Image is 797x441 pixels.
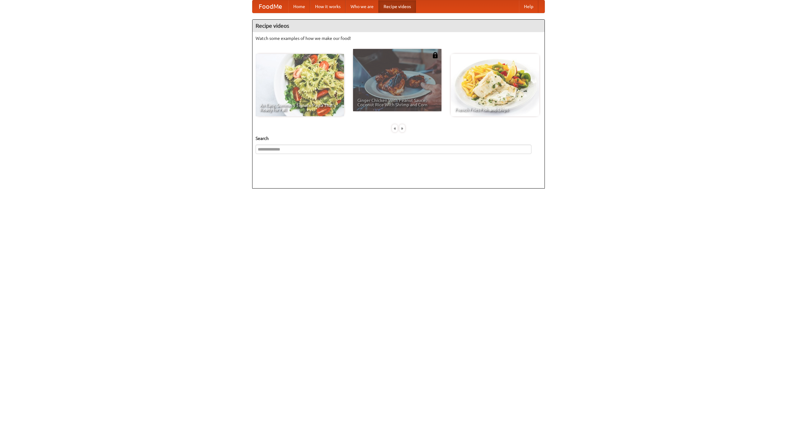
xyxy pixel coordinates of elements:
[260,103,340,112] span: An Easy, Summery Tomato Pasta That's Ready for Fall
[256,35,541,41] p: Watch some examples of how we make our food!
[399,124,405,132] div: »
[392,124,398,132] div: «
[379,0,416,13] a: Recipe videos
[519,0,538,13] a: Help
[346,0,379,13] a: Who we are
[310,0,346,13] a: How it works
[451,54,539,116] a: French Fries Fish and Chips
[252,20,545,32] h4: Recipe videos
[432,52,438,58] img: 483408.png
[256,135,541,141] h5: Search
[288,0,310,13] a: Home
[256,54,344,116] a: An Easy, Summery Tomato Pasta That's Ready for Fall
[455,108,535,112] span: French Fries Fish and Chips
[252,0,288,13] a: FoodMe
